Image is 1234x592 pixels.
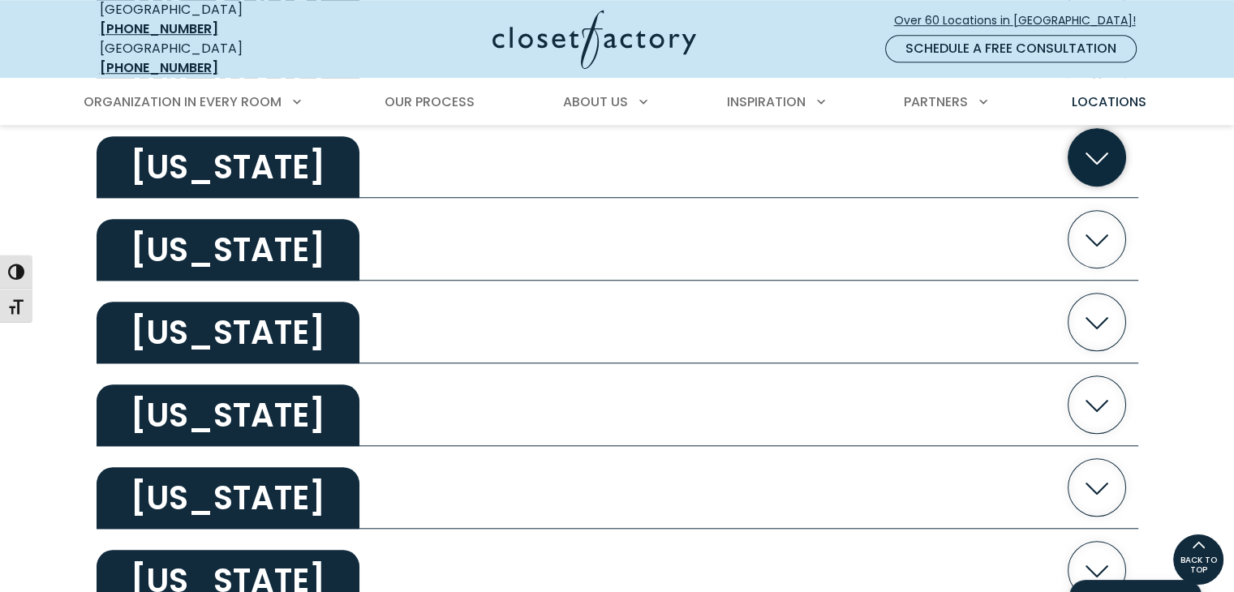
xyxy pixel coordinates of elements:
[97,384,359,446] h2: [US_STATE]
[100,58,218,77] a: [PHONE_NUMBER]
[492,10,696,69] img: Closet Factory Logo
[97,198,1138,281] button: [US_STATE]
[563,92,628,111] span: About Us
[84,92,282,111] span: Organization in Every Room
[100,39,335,78] div: [GEOGRAPHIC_DATA]
[385,92,475,111] span: Our Process
[100,19,218,38] a: [PHONE_NUMBER]
[97,116,1138,199] button: [US_STATE]
[885,35,1137,62] a: Schedule a Free Consultation
[97,281,1138,363] button: [US_STATE]
[727,92,806,111] span: Inspiration
[97,467,359,529] h2: [US_STATE]
[97,363,1138,446] button: [US_STATE]
[72,79,1163,125] nav: Primary Menu
[1172,534,1224,586] a: BACK TO TOP
[97,446,1138,529] button: [US_STATE]
[97,302,359,363] h2: [US_STATE]
[97,219,359,281] h2: [US_STATE]
[904,92,968,111] span: Partners
[97,136,359,198] h2: [US_STATE]
[894,12,1149,29] span: Over 60 Locations in [GEOGRAPHIC_DATA]!
[1173,556,1223,575] span: BACK TO TOP
[893,6,1150,35] a: Over 60 Locations in [GEOGRAPHIC_DATA]!
[1071,92,1146,111] span: Locations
